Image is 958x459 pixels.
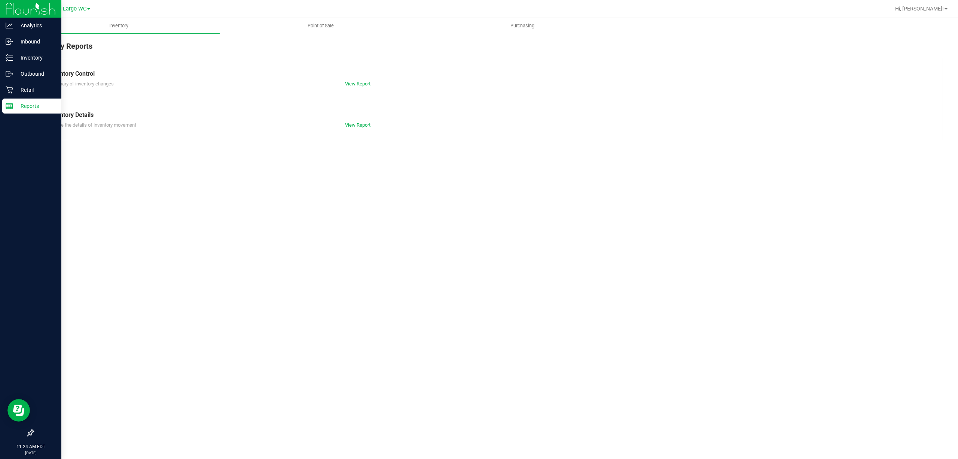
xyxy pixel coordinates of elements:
a: Point of Sale [220,18,421,34]
span: Inventory [99,22,138,29]
p: [DATE] [3,450,58,456]
a: Purchasing [421,18,623,34]
p: Retail [13,85,58,94]
span: Purchasing [500,22,544,29]
div: Inventory Details [48,111,928,120]
inline-svg: Inbound [6,38,13,45]
div: Inventory Reports [33,40,943,58]
inline-svg: Outbound [6,70,13,78]
p: Reports [13,102,58,111]
span: Explore the details of inventory movement [48,122,136,128]
p: Outbound [13,69,58,78]
iframe: Resource center [7,399,30,422]
p: Inbound [13,37,58,46]
inline-svg: Reports [6,102,13,110]
span: Largo WC [63,6,86,12]
p: Inventory [13,53,58,62]
inline-svg: Analytics [6,22,13,29]
span: Summary of inventory changes [48,81,114,87]
span: Point of Sale [298,22,344,29]
span: Hi, [PERSON_NAME]! [895,6,944,12]
div: Inventory Control [48,69,928,78]
a: View Report [345,81,370,87]
inline-svg: Inventory [6,54,13,61]
a: View Report [345,122,370,128]
a: Inventory [18,18,220,34]
p: Analytics [13,21,58,30]
p: 11:24 AM EDT [3,443,58,450]
inline-svg: Retail [6,86,13,94]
